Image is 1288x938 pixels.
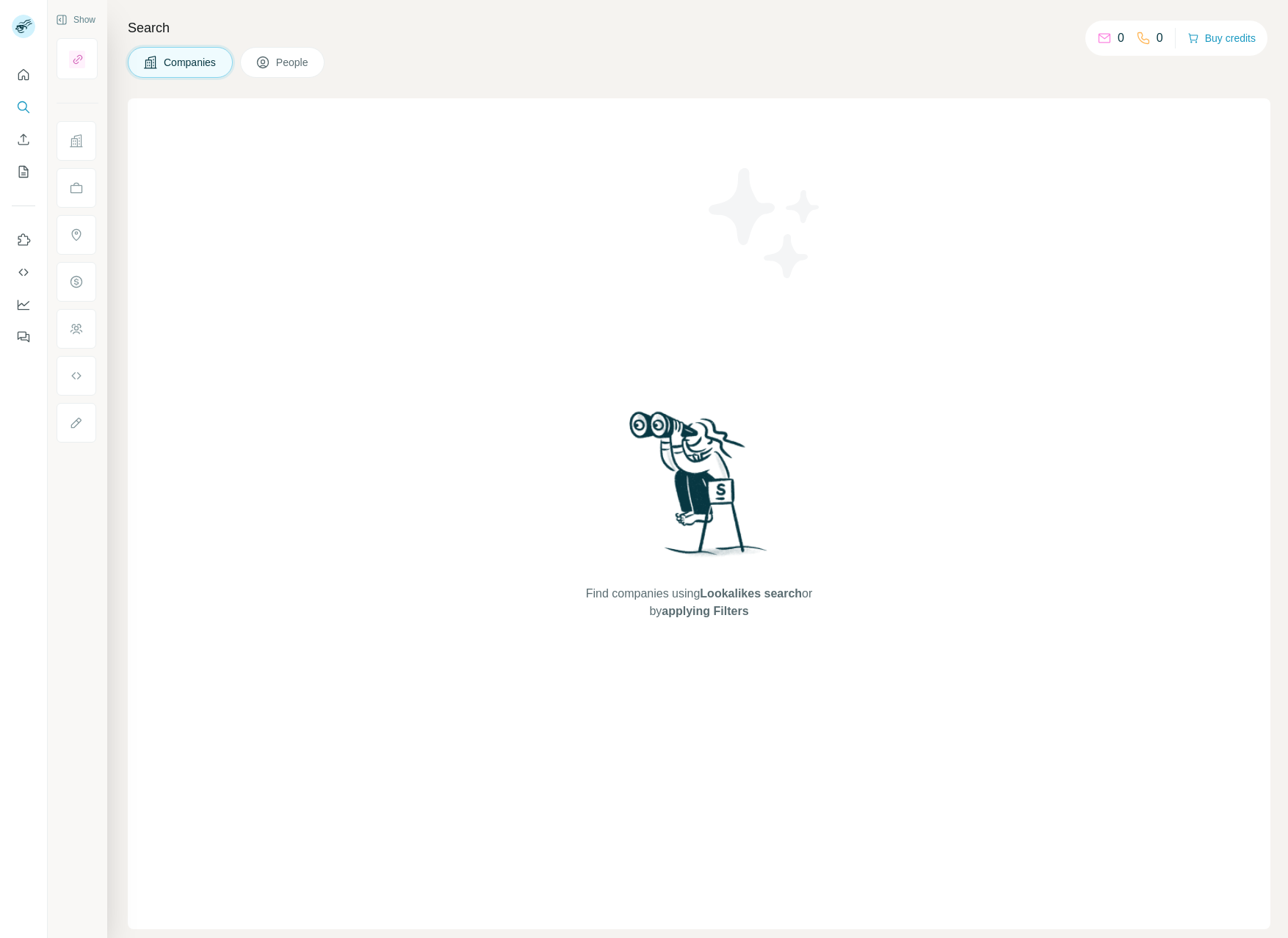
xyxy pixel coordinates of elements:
[12,324,35,350] button: Feedback
[700,587,802,600] span: Lookalikes search
[699,157,831,289] img: Surfe Illustration - Stars
[12,159,35,185] button: My lists
[1157,29,1163,47] p: 0
[12,94,35,120] button: Search
[164,55,217,70] span: Companies
[46,9,106,31] button: Show
[582,585,817,620] span: Find companies using or by
[662,605,748,617] span: applying Filters
[1187,28,1256,48] button: Buy credits
[12,259,35,286] button: Use Surfe API
[12,62,35,88] button: Quick start
[1118,29,1124,47] p: 0
[276,55,310,70] span: People
[12,291,35,318] button: Dashboard
[623,407,775,571] img: Surfe Illustration - Woman searching with binoculars
[12,126,35,153] button: Enrich CSV
[128,18,1270,38] h4: Search
[12,227,35,253] button: Use Surfe on LinkedIn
